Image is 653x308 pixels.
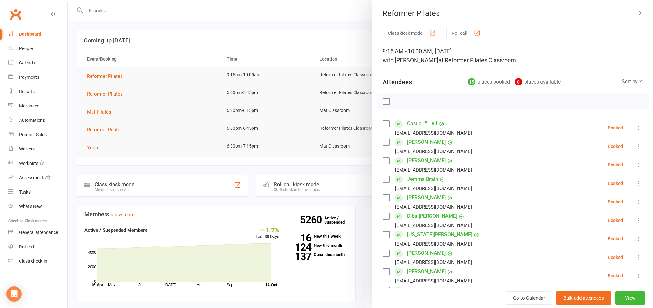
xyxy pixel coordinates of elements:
div: [EMAIL_ADDRESS][DOMAIN_NAME] [395,147,472,156]
div: Open Intercom Messenger [6,286,22,302]
a: Waivers [8,142,67,156]
a: Jemma Brain [407,174,438,184]
a: [PERSON_NAME] [407,285,446,295]
div: Reformer Pilates [372,9,653,18]
a: [PERSON_NAME] [407,193,446,203]
div: Waivers [19,146,35,151]
a: Diba [PERSON_NAME] [407,211,457,221]
a: Class kiosk mode [8,254,67,268]
div: Booked [608,163,623,167]
a: Payments [8,70,67,84]
a: Clubworx [8,6,24,22]
span: with [PERSON_NAME] [383,57,438,63]
button: Roll call [446,27,486,39]
a: Dashboard [8,27,67,41]
a: Product Sales [8,128,67,142]
div: Attendees [383,77,412,86]
button: Class kiosk mode [383,27,441,39]
div: Automations [19,118,45,123]
div: [EMAIL_ADDRESS][DOMAIN_NAME] [395,277,472,285]
button: View [615,291,645,305]
button: Bulk add attendees [556,291,611,305]
span: at Reformer Pilates Classroom [438,57,516,63]
div: Reports [19,89,35,94]
div: [EMAIL_ADDRESS][DOMAIN_NAME] [395,221,472,230]
a: [US_STATE][PERSON_NAME] [407,230,472,240]
div: [EMAIL_ADDRESS][DOMAIN_NAME] [395,203,472,211]
div: Booked [608,200,623,204]
div: Assessments [19,175,51,180]
div: Booked [608,255,623,260]
div: Dashboard [19,32,41,37]
a: What's New [8,199,67,214]
div: Calendar [19,60,37,65]
a: Assessments [8,171,67,185]
div: Booked [608,274,623,278]
a: Calendar [8,56,67,70]
a: Go to Calendar [506,291,552,305]
a: General attendance kiosk mode [8,225,67,240]
div: Tasks [19,189,31,194]
a: Workouts [8,156,67,171]
div: Booked [608,237,623,241]
div: People [19,46,33,51]
div: 15 [468,78,475,85]
a: Casual #1 #1 [407,119,437,129]
div: [EMAIL_ADDRESS][DOMAIN_NAME] [395,240,472,248]
div: What's New [19,204,42,209]
div: 9:15 AM - 10:00 AM, [DATE] [383,47,643,65]
div: Booked [608,218,623,223]
div: [EMAIL_ADDRESS][DOMAIN_NAME] [395,166,472,174]
div: Payments [19,75,39,80]
a: Messages [8,99,67,113]
a: [PERSON_NAME] [407,137,446,147]
div: Class check-in [19,259,47,264]
div: [EMAIL_ADDRESS][DOMAIN_NAME] [395,258,472,267]
div: Roll call [19,244,34,249]
div: Workouts [19,161,38,166]
div: 0 [515,78,522,85]
div: places available [515,77,561,86]
a: [PERSON_NAME] [407,248,446,258]
div: places booked [468,77,510,86]
div: Booked [608,144,623,149]
div: Messages [19,103,39,108]
a: [PERSON_NAME] [407,267,446,277]
div: Booked [608,181,623,186]
div: Booked [608,126,623,130]
div: [EMAIL_ADDRESS][DOMAIN_NAME] [395,129,472,137]
a: Reports [8,84,67,99]
a: [PERSON_NAME] [407,156,446,166]
div: General attendance [19,230,58,235]
div: Sort by [622,77,643,86]
a: People [8,41,67,56]
a: Roll call [8,240,67,254]
a: Automations [8,113,67,128]
a: Tasks [8,185,67,199]
div: Product Sales [19,132,47,137]
div: [EMAIL_ADDRESS][DOMAIN_NAME] [395,184,472,193]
